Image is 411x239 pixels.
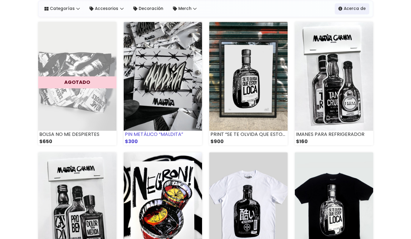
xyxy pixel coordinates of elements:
div: BOLSA NO ME DESPIERTES [38,131,116,138]
a: AGOTADO BOLSA NO ME DESPIERTES $650 [38,22,116,145]
div: $650 [38,138,116,145]
img: small_1727920423908.jpeg [295,22,373,131]
a: PIN METÁLICO “MALDITA” $300 [124,22,202,145]
div: $900 [209,138,288,145]
img: small_1737082151407.jpeg [124,22,202,131]
div: $160 [295,138,373,145]
div: PIN METÁLICO “MALDITA” [124,131,202,138]
a: Decoración [130,3,167,14]
img: small_1750875258167.jpeg [38,22,116,131]
div: $300 [124,138,202,145]
div: AGOTADO [38,76,116,88]
a: Merch [169,3,201,14]
a: IMANES PARA REFRIGERADOR $160 [295,22,373,145]
img: small_1727922999558.jpeg [209,22,288,131]
div: PRINT “SE TE OLVIDA QUE ESTOY LOCA” [209,131,288,138]
a: Accesorios [86,3,127,14]
div: IMANES PARA REFRIGERADOR [295,131,373,138]
a: PRINT “SE TE OLVIDA QUE ESTOY LOCA” $900 [209,22,288,145]
a: Acerca de [335,3,369,14]
a: Categorías [41,3,84,14]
